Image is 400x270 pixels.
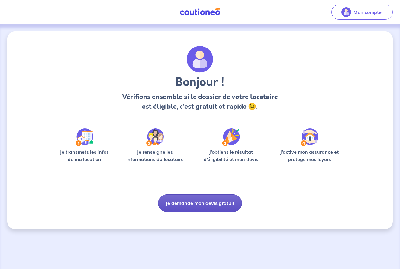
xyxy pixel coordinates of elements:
[187,46,213,73] img: archivate
[331,5,393,20] button: illu_account_valid_menu.svgMon compte
[177,8,223,16] img: Cautioneo
[222,128,240,146] img: /static/f3e743aab9439237c3e2196e4328bba9/Step-3.svg
[341,7,351,17] img: illu_account_valid_menu.svg
[353,8,382,16] p: Mon compte
[120,92,279,111] p: Vérifions ensemble si le dossier de votre locataire est éligible, c’est gratuit et rapide 😉.
[301,128,318,146] img: /static/bfff1cf634d835d9112899e6a3df1a5d/Step-4.svg
[56,148,113,163] p: Je transmets les infos de ma location
[197,148,265,163] p: J’obtiens le résultat d’éligibilité et mon devis
[146,128,164,146] img: /static/c0a346edaed446bb123850d2d04ad552/Step-2.svg
[76,128,93,146] img: /static/90a569abe86eec82015bcaae536bd8e6/Step-1.svg
[123,148,187,163] p: Je renseigne les informations du locataire
[120,75,279,90] h3: Bonjour !
[274,148,344,163] p: J’active mon assurance et protège mes loyers
[158,194,242,212] button: Je demande mon devis gratuit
